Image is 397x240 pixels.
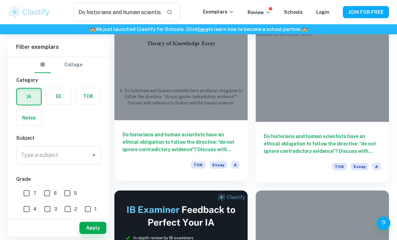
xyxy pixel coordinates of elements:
[54,205,57,213] span: 3
[64,57,82,73] button: College
[33,205,37,213] span: 4
[74,190,77,197] span: 5
[76,88,101,104] button: TOK
[79,222,106,234] button: Apply
[35,57,51,73] button: IB
[16,110,41,126] button: Notes
[54,190,57,197] span: 6
[17,89,41,105] button: IA
[284,9,303,15] a: Schools
[8,5,51,19] img: Clastify logo
[46,88,71,104] button: EE
[377,216,390,230] button: Help and Feedback
[203,8,234,15] p: Exemplars
[90,27,96,32] span: 🏫
[16,175,101,183] h6: Grade
[256,22,389,182] a: Do historians and human scientists have an ethical obligation to follow the directive: “do not ig...
[16,134,101,142] h6: Subject
[74,205,77,213] span: 2
[316,9,329,15] a: Login
[74,3,161,22] input: Search for any exemplars...
[198,27,208,32] a: here
[264,133,381,155] h6: Do historians and human scientists have an ethical obligation to follow the directive: “do not ig...
[16,76,101,84] h6: Category
[122,131,240,153] h6: Do historians and human scientists have an ethical obligation to follow the directive: "do not ig...
[114,22,248,182] a: Do historians and human scientists have an ethical obligation to follow the directive: "do not ig...
[231,161,240,169] span: A
[210,161,227,169] span: Essay
[35,57,82,73] div: Filter type choice
[8,38,109,57] h6: Filter exemplars
[332,163,347,170] span: TOK
[33,190,36,197] span: 7
[1,26,396,33] h6: We just launched Clastify for Schools. Click to learn how to become a school partner.
[351,163,368,170] span: Essay
[302,27,308,32] span: 🏫
[248,9,270,16] p: Review
[191,161,206,169] span: TOK
[95,205,97,213] span: 1
[89,150,99,160] button: Open
[372,163,381,170] span: A
[343,6,389,18] button: JOIN FOR FREE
